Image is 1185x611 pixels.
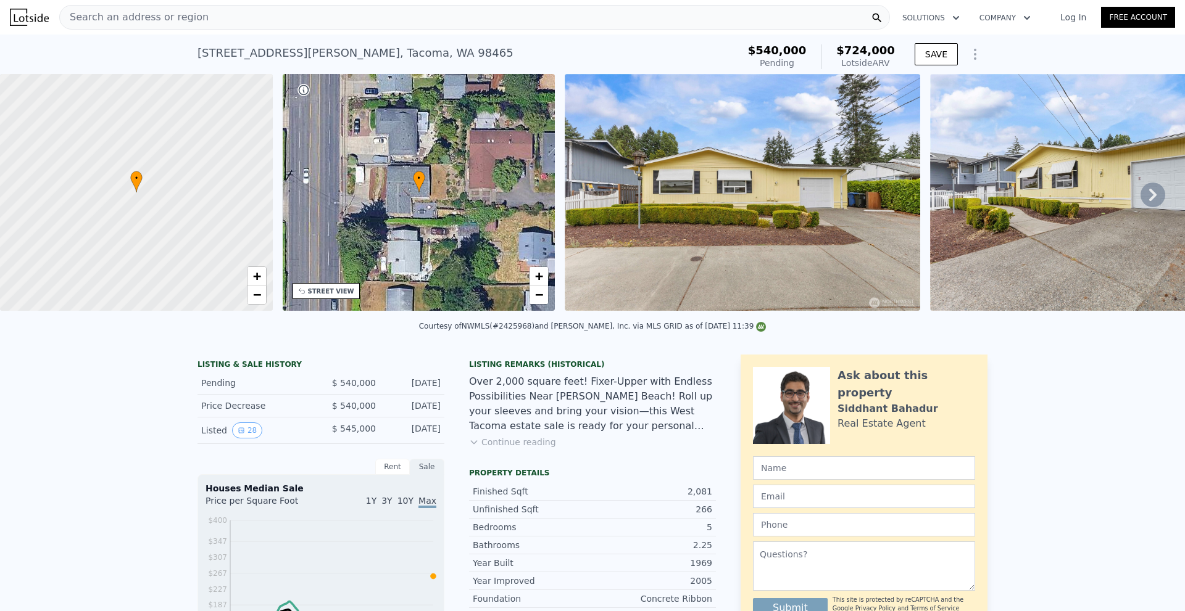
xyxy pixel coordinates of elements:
span: $ 545,000 [332,424,376,433]
div: LISTING & SALE HISTORY [197,359,444,372]
span: $ 540,000 [332,401,376,411]
div: Price Decrease [201,400,311,412]
tspan: $267 [208,569,227,578]
img: NWMLS Logo [756,322,766,332]
a: Zoom in [247,267,266,285]
button: Show Options [963,42,987,67]
div: 2005 [592,575,712,587]
span: $540,000 [748,44,807,57]
div: Year Improved [473,575,592,587]
div: Unfinished Sqft [473,503,592,515]
a: Free Account [1101,7,1175,28]
div: Pending [201,377,311,389]
div: [DATE] [386,422,441,438]
a: Zoom out [247,285,266,304]
span: Max [418,496,436,508]
div: Bedrooms [473,521,592,533]
span: − [535,287,543,302]
div: Property details [469,468,716,478]
div: Pending [748,57,807,69]
span: • [130,173,143,184]
div: • [130,171,143,192]
img: Lotside [10,9,49,26]
div: 266 [592,503,712,515]
span: • [413,173,425,184]
div: Siddhant Bahadur [838,401,938,416]
div: Courtesy of NWMLS (#2425968) and [PERSON_NAME], Inc. via MLS GRID as of [DATE] 11:39 [419,322,767,330]
div: Concrete Ribbon [592,593,712,605]
a: Zoom in [530,267,548,285]
div: 2.25 [592,539,712,551]
span: 10Y [397,496,414,506]
input: Email [753,485,975,508]
tspan: $307 [208,553,227,562]
div: Year Built [473,557,592,569]
div: • [413,171,425,192]
span: $724,000 [836,44,895,57]
span: 3Y [381,496,392,506]
img: Sale: 167638734 Parcel: 100517198 [565,74,920,311]
a: Log In [1046,11,1101,23]
div: Bathrooms [473,539,592,551]
div: Foundation [473,593,592,605]
button: View historical data [232,422,262,438]
tspan: $400 [208,516,227,525]
div: Ask about this property [838,367,975,401]
button: Company [970,7,1041,29]
div: 5 [592,521,712,533]
span: Search an address or region [60,10,209,25]
div: Lotside ARV [836,57,895,69]
div: STREET VIEW [308,287,354,296]
div: [DATE] [386,400,441,412]
tspan: $227 [208,585,227,594]
div: Over 2,000 square feet! Fixer-Upper with Endless Possibilities Near [PERSON_NAME] Beach! Roll up ... [469,374,716,433]
div: Finished Sqft [473,485,592,498]
span: − [252,287,260,302]
input: Phone [753,513,975,536]
button: SAVE [915,43,958,65]
span: + [252,268,260,284]
div: [STREET_ADDRESS][PERSON_NAME] , Tacoma , WA 98465 [197,44,513,62]
button: Solutions [892,7,970,29]
div: Houses Median Sale [206,482,436,494]
div: Price per Square Foot [206,494,321,514]
span: $ 540,000 [332,378,376,388]
span: 1Y [366,496,376,506]
div: 1969 [592,557,712,569]
div: Rent [375,459,410,475]
input: Name [753,456,975,480]
div: [DATE] [386,377,441,389]
tspan: $347 [208,537,227,546]
tspan: $187 [208,601,227,609]
div: Listed [201,422,311,438]
div: Listing Remarks (Historical) [469,359,716,369]
div: Sale [410,459,444,475]
div: Real Estate Agent [838,416,926,431]
a: Zoom out [530,285,548,304]
span: + [535,268,543,284]
button: Continue reading [469,436,556,448]
div: 2,081 [592,485,712,498]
